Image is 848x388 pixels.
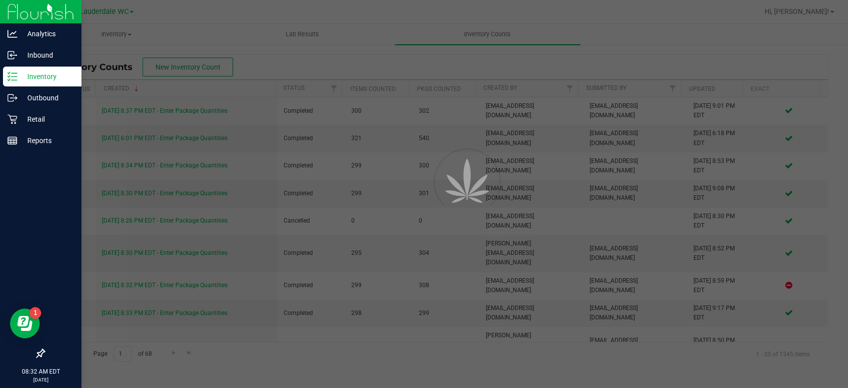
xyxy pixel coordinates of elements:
[7,136,17,146] inline-svg: Reports
[29,307,41,319] iframe: Resource center unread badge
[7,72,17,81] inline-svg: Inventory
[4,376,77,384] p: [DATE]
[17,49,77,61] p: Inbound
[7,93,17,103] inline-svg: Outbound
[4,367,77,376] p: 08:32 AM EDT
[7,114,17,124] inline-svg: Retail
[17,92,77,104] p: Outbound
[7,50,17,60] inline-svg: Inbound
[17,71,77,82] p: Inventory
[17,113,77,125] p: Retail
[7,29,17,39] inline-svg: Analytics
[17,135,77,147] p: Reports
[10,309,40,338] iframe: Resource center
[17,28,77,40] p: Analytics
